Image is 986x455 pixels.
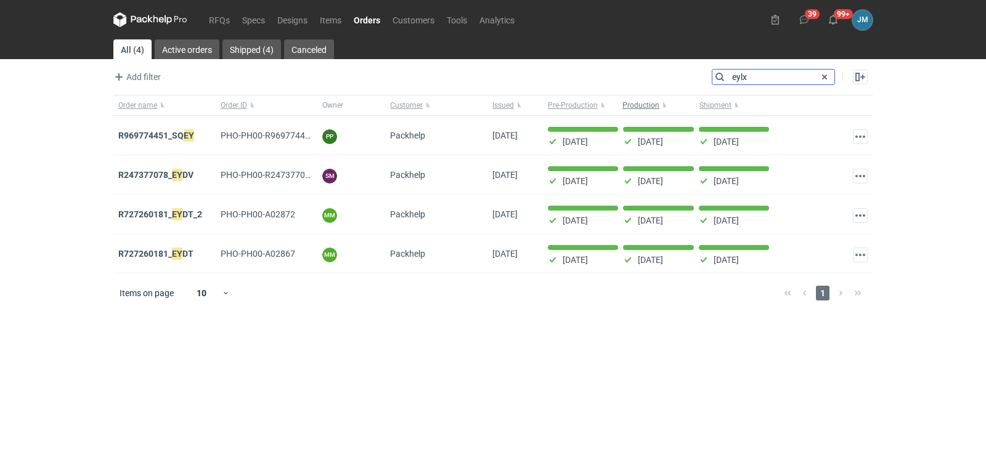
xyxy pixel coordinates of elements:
p: [DATE] [714,137,739,147]
div: 10 [182,284,222,302]
span: PHO-PH00-A02872 [221,209,295,219]
em: EY [172,168,182,182]
a: Shipped (4) [222,39,281,59]
input: Search [712,70,834,84]
span: 02/11/2023 [492,131,518,140]
p: [DATE] [563,137,588,147]
button: Production [620,95,697,115]
span: Owner [322,100,343,110]
a: Active orders [155,39,219,59]
button: Actions [853,169,868,183]
em: EY [184,129,194,142]
span: 1 [816,286,829,300]
p: [DATE] [714,255,739,265]
a: Specs [236,12,271,27]
figcaption: SM [322,169,337,183]
button: 39 [794,10,814,30]
button: 99+ [823,10,843,30]
p: [DATE] [714,215,739,225]
span: 18/01/2023 [492,209,518,219]
span: Add filter [112,70,161,84]
a: All (4) [113,39,152,59]
button: Issued [487,95,543,115]
a: R247377078_EYDV [118,168,194,182]
span: 17/01/2023 [492,249,518,259]
p: [DATE] [638,255,663,265]
span: 19/10/2023 [492,170,518,180]
button: Actions [853,129,868,144]
span: Issued [492,100,514,110]
p: [DATE] [563,215,588,225]
a: Canceled [284,39,334,59]
span: PHO-PH00-R969774451_SQEY [221,129,340,142]
figcaption: PP [322,129,337,144]
span: PHO-PH00-R247377078_EYDV [221,168,340,182]
button: Order name [113,95,216,115]
button: JM [852,10,873,30]
button: Actions [853,248,868,262]
a: RFQs [203,12,236,27]
figcaption: MM [322,248,337,262]
p: [DATE] [638,176,663,186]
a: Customers [386,12,441,27]
a: R727260181_EYDT_2 [118,207,202,221]
span: Order ID [221,100,247,110]
figcaption: MM [322,208,337,223]
button: Add filter [111,70,161,84]
p: [DATE] [563,255,588,265]
button: Pre-Production [543,95,620,115]
span: Pre-Production [548,100,598,110]
span: Order name [118,100,157,110]
span: PHO-PH00-A02867 [221,249,295,259]
span: Production [622,100,659,110]
em: EY [172,207,182,221]
button: Order ID [216,95,318,115]
span: Items on page [120,287,174,299]
p: [DATE] [638,215,663,225]
button: Actions [853,208,868,223]
span: Packhelp [390,209,425,219]
em: EY [172,247,182,260]
a: Items [314,12,348,27]
a: Tools [441,12,473,27]
span: Packhelp [390,249,425,259]
span: Packhelp [390,170,425,180]
button: Shipment [697,95,774,115]
span: Shipment [699,100,731,110]
span: Packhelp [390,131,425,140]
a: Orders [348,12,386,27]
p: [DATE] [638,137,663,147]
button: Customer [385,95,487,115]
a: R969774451_SQEY [118,129,194,142]
a: R727260181_EYDT [118,247,194,260]
a: Designs [271,12,314,27]
p: [DATE] [714,176,739,186]
a: Analytics [473,12,521,27]
span: Customer [390,100,423,110]
p: [DATE] [563,176,588,186]
svg: Packhelp Pro [113,12,187,27]
div: Joanna Myślak [852,10,873,30]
